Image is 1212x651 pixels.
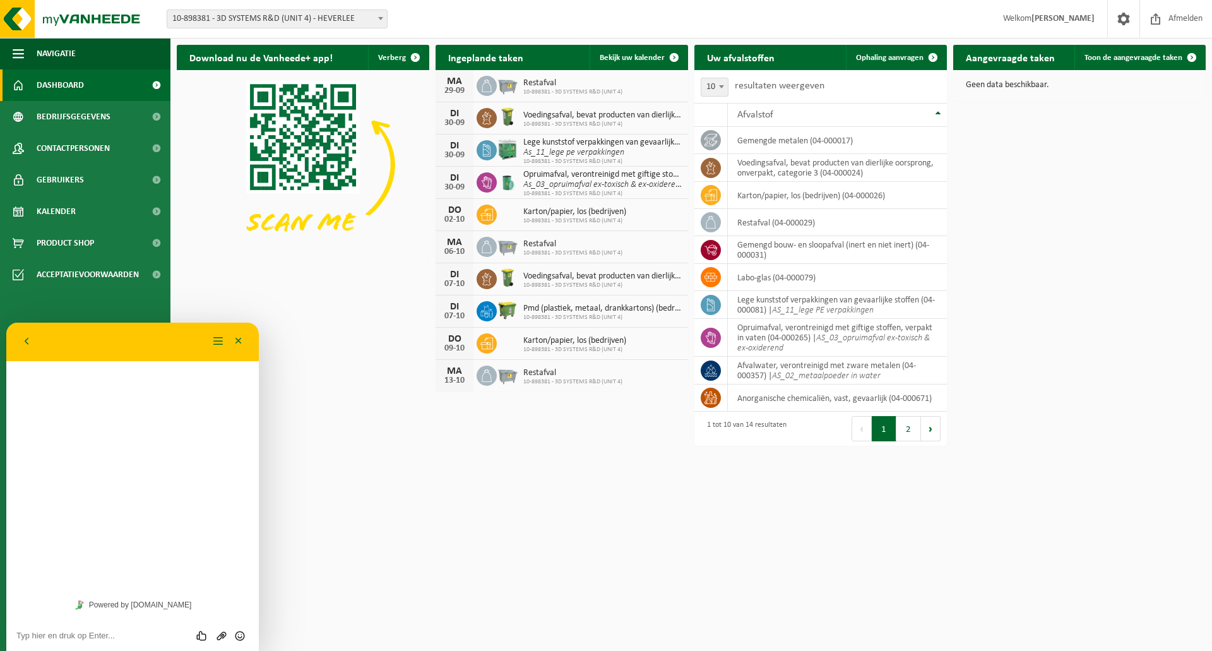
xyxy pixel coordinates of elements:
[772,306,874,315] i: AS_11_lege PE verpakkingen
[852,416,872,441] button: Previous
[701,78,728,96] span: 10
[523,314,682,321] span: 10-898381 - 3D SYSTEMS R&D (UNIT 4)
[442,109,467,119] div: DI
[37,227,94,259] span: Product Shop
[442,119,467,128] div: 30-09
[523,190,682,198] span: 10-898381 - 3D SYSTEMS R&D (UNIT 4)
[442,173,467,183] div: DI
[497,235,518,256] img: WB-2500-GAL-GY-01
[872,416,896,441] button: 1
[436,45,536,69] h2: Ingeplande taken
[523,88,622,96] span: 10-898381 - 3D SYSTEMS R&D (UNIT 4)
[523,158,682,165] span: 10-898381 - 3D SYSTEMS R&D (UNIT 4)
[728,385,947,412] td: anorganische chemicaliën, vast, gevaarlijk (04-000671)
[177,70,429,260] img: Download de VHEPlus App
[523,378,622,386] span: 10-898381 - 3D SYSTEMS R&D (UNIT 4)
[523,304,682,314] span: Pmd (plastiek, metaal, drankkartons) (bedrijven)
[442,334,467,344] div: DO
[1084,54,1182,62] span: Toon de aangevraagde taken
[523,148,624,157] i: As_11_lege pe verpakkingen
[966,81,1193,90] p: Geen data beschikbaar.
[523,272,682,282] span: Voedingsafval, bevat producten van dierlijke oorsprong, onverpakt, categorie 3
[442,87,467,95] div: 29-09
[728,264,947,291] td: labo-glas (04-000079)
[497,267,518,289] img: WB-0140-HPE-GN-50
[523,336,626,346] span: Karton/papier, los (bedrijven)
[177,45,345,69] h2: Download nu de Vanheede+ app!
[167,9,388,28] span: 10-898381 - 3D SYSTEMS R&D (UNIT 4) - HEVERLEE
[442,151,467,160] div: 30-09
[442,215,467,224] div: 02-10
[497,138,518,161] img: PB-HB-1400-HPE-GN-11
[701,415,787,443] div: 1 tot 10 van 14 resultaten
[701,78,728,97] span: 10
[442,312,467,321] div: 07-10
[523,207,626,217] span: Karton/papier, los (bedrijven)
[442,141,467,151] div: DI
[728,319,947,357] td: opruimafval, verontreinigd met giftige stoffen, verpakt in vaten (04-000265) |
[1031,14,1095,23] strong: [PERSON_NAME]
[442,237,467,248] div: MA
[497,364,518,385] img: WB-2500-GAL-GY-01
[442,76,467,87] div: MA
[442,344,467,353] div: 09-10
[442,302,467,312] div: DI
[735,81,824,91] label: resultaten weergeven
[442,280,467,289] div: 07-10
[737,110,773,120] span: Afvalstof
[523,78,622,88] span: Restafval
[523,346,626,354] span: 10-898381 - 3D SYSTEMS R&D (UNIT 4)
[523,249,622,257] span: 10-898381 - 3D SYSTEMS R&D (UNIT 4)
[378,54,406,62] span: Verberg
[523,217,626,225] span: 10-898381 - 3D SYSTEMS R&D (UNIT 4)
[728,182,947,209] td: karton/papier, los (bedrijven) (04-000026)
[846,45,946,70] a: Ophaling aanvragen
[442,376,467,385] div: 13-10
[167,10,387,28] span: 10-898381 - 3D SYSTEMS R&D (UNIT 4) - HEVERLEE
[442,366,467,376] div: MA
[728,357,947,385] td: afvalwater, verontreinigd met zware metalen (04-000357) |
[442,248,467,256] div: 06-10
[953,45,1067,69] h2: Aangevraagde taken
[37,38,76,69] span: Navigatie
[523,282,682,289] span: 10-898381 - 3D SYSTEMS R&D (UNIT 4)
[772,371,881,381] i: AS_02_metaalpoeder in water
[728,291,947,319] td: lege kunststof verpakkingen van gevaarlijke stoffen (04-000081) |
[497,74,518,95] img: WB-2500-GAL-GY-01
[1074,45,1204,70] a: Toon de aangevraagde taken
[442,183,467,192] div: 30-09
[737,333,930,353] i: AS_03_opruimafval ex-toxisch & ex-oxiderend
[497,106,518,128] img: WB-0140-HPE-GN-50
[856,54,924,62] span: Ophaling aanvragen
[523,170,682,180] span: Opruimafval, verontreinigd met giftige stoffen, verpakt in vaten
[590,45,687,70] a: Bekijk uw kalender
[523,121,682,128] span: 10-898381 - 3D SYSTEMS R&D (UNIT 4)
[37,69,84,101] span: Dashboard
[442,270,467,280] div: DI
[368,45,428,70] button: Verberg
[600,54,665,62] span: Bekijk uw kalender
[497,170,518,192] img: PB-OT-0200-MET-00-02
[523,138,682,148] span: Lege kunststof verpakkingen van gevaarlijke stoffen
[921,416,941,441] button: Next
[6,323,259,651] iframe: chat widget
[442,205,467,215] div: DO
[37,196,76,227] span: Kalender
[523,180,684,189] i: As_03_opruimafval ex-toxisch & ex-oxiderend
[728,127,947,154] td: gemengde metalen (04-000017)
[37,259,139,290] span: Acceptatievoorwaarden
[694,45,787,69] h2: Uw afvalstoffen
[728,209,947,236] td: restafval (04-000029)
[37,133,110,164] span: Contactpersonen
[523,239,622,249] span: Restafval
